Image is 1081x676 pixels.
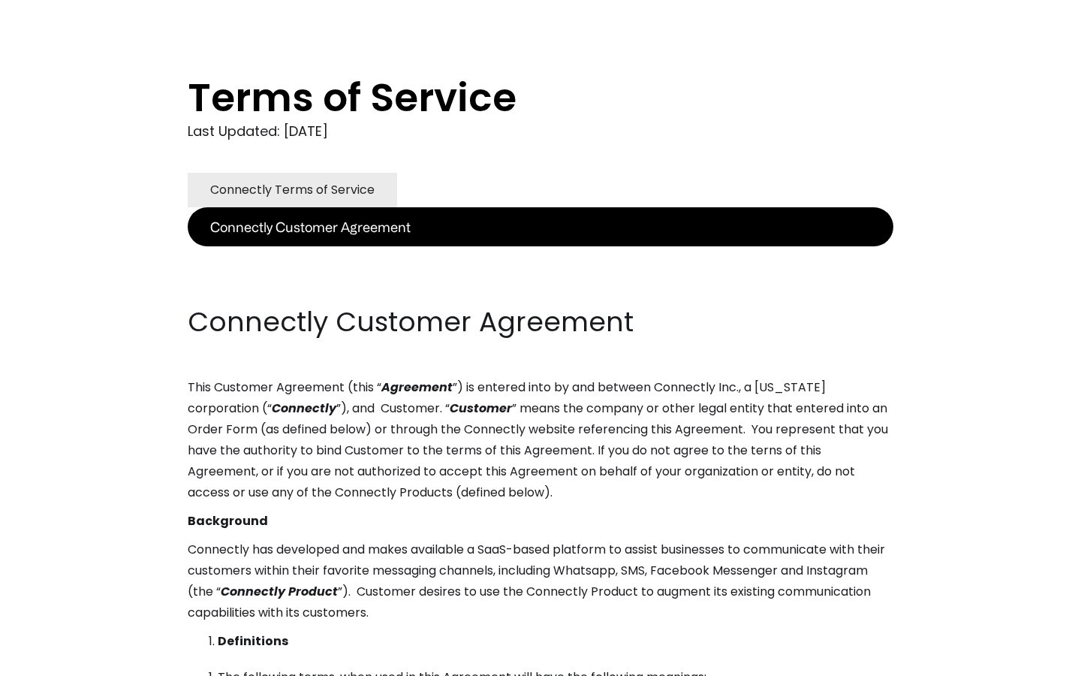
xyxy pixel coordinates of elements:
[218,632,288,650] strong: Definitions
[450,400,512,417] em: Customer
[188,275,893,296] p: ‍
[15,648,90,671] aside: Language selected: English
[221,583,338,600] em: Connectly Product
[381,379,453,396] em: Agreement
[188,303,893,341] h2: Connectly Customer Agreement
[188,512,268,530] strong: Background
[272,400,336,417] em: Connectly
[188,539,893,623] p: Connectly has developed and makes available a SaaS-based platform to assist businesses to communi...
[188,377,893,503] p: This Customer Agreement (this “ ”) is entered into by and between Connectly Inc., a [US_STATE] co...
[210,180,375,201] div: Connectly Terms of Service
[188,75,833,120] h1: Terms of Service
[30,650,90,671] ul: Language list
[210,216,411,237] div: Connectly Customer Agreement
[188,120,893,143] div: Last Updated: [DATE]
[188,246,893,267] p: ‍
